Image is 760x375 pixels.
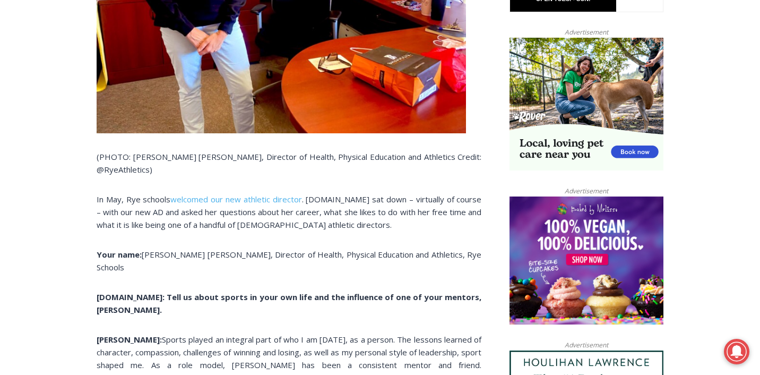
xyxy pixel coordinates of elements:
span: Advertisement [554,186,619,196]
a: Open Tues. - Sun. [PHONE_NUMBER] [1,107,107,132]
div: "[PERSON_NAME]'s draw is the fine variety of pristine raw fish kept on hand" [109,66,151,127]
span: Open Tues. - Sun. [PHONE_NUMBER] [3,109,104,150]
span: Advertisement [554,27,619,37]
strong: [PERSON_NAME]: [97,334,162,345]
img: Baked by Melissa [509,197,663,325]
a: welcomed our new athletic director [170,194,301,204]
a: Intern @ [DOMAIN_NAME] [255,103,514,132]
p: In May, Rye schools . [DOMAIN_NAME] sat down – virtually of course – with our new AD and asked he... [97,193,481,231]
span: Advertisement [554,340,619,350]
strong: Your name: [97,249,142,260]
p: [PERSON_NAME] [PERSON_NAME], Director of Health, Physical Education and Athletics, Rye Schools [97,248,481,274]
p: (PHOTO: [PERSON_NAME] [PERSON_NAME], Director of Health, Physical Education and Athletics Credit:... [97,150,481,176]
div: "We would have speakers with experience in local journalism speak to us about their experiences a... [268,1,502,103]
span: Intern @ [DOMAIN_NAME] [278,106,492,130]
strong: [DOMAIN_NAME]: Tell us about sports in your own life and the influence of one of your mentors, [P... [97,292,481,315]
